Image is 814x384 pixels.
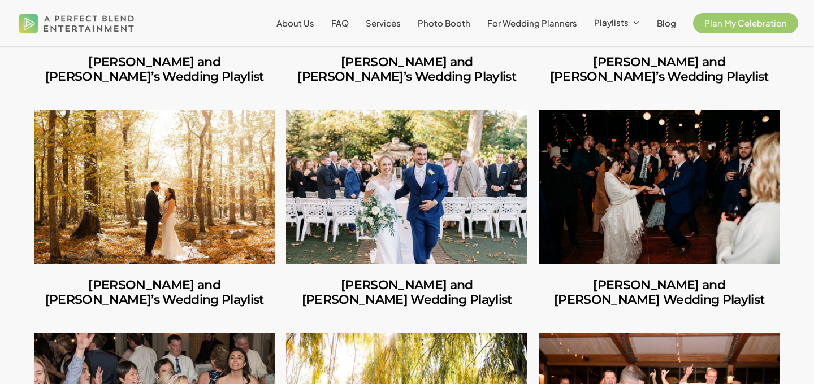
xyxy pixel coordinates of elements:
span: Services [366,18,401,28]
a: Plan My Celebration [693,19,798,28]
span: Plan My Celebration [704,18,787,28]
a: FAQ [331,19,349,28]
img: A Perfect Blend Entertainment [16,5,137,42]
span: Blog [657,18,676,28]
a: Ruben and Lesley’s Wedding Playlist [34,264,275,322]
a: Jules and Michelle’s Wedding Playlist [34,41,275,99]
span: Playlists [594,17,629,28]
a: Mike and Amanda’s Wedding Playlist [539,41,780,99]
span: For Wedding Planners [487,18,577,28]
a: For Wedding Planners [487,19,577,28]
span: FAQ [331,18,349,28]
a: George and Mackenzie’s Wedding Playlist [286,110,527,264]
a: Norah and Schuyler’s Wedding Playlist [539,264,780,322]
a: Norah and Schuyler’s Wedding Playlist [539,110,780,264]
span: About Us [276,18,314,28]
a: George and Mackenzie’s Wedding Playlist [286,264,527,322]
a: Ruben and Lesley’s Wedding Playlist [34,110,275,264]
a: About Us [276,19,314,28]
a: Blog [657,19,676,28]
span: Photo Booth [418,18,470,28]
a: Shannon and Joseph’s Wedding Playlist [286,41,527,99]
a: Services [366,19,401,28]
a: Playlists [594,18,640,28]
a: Photo Booth [418,19,470,28]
